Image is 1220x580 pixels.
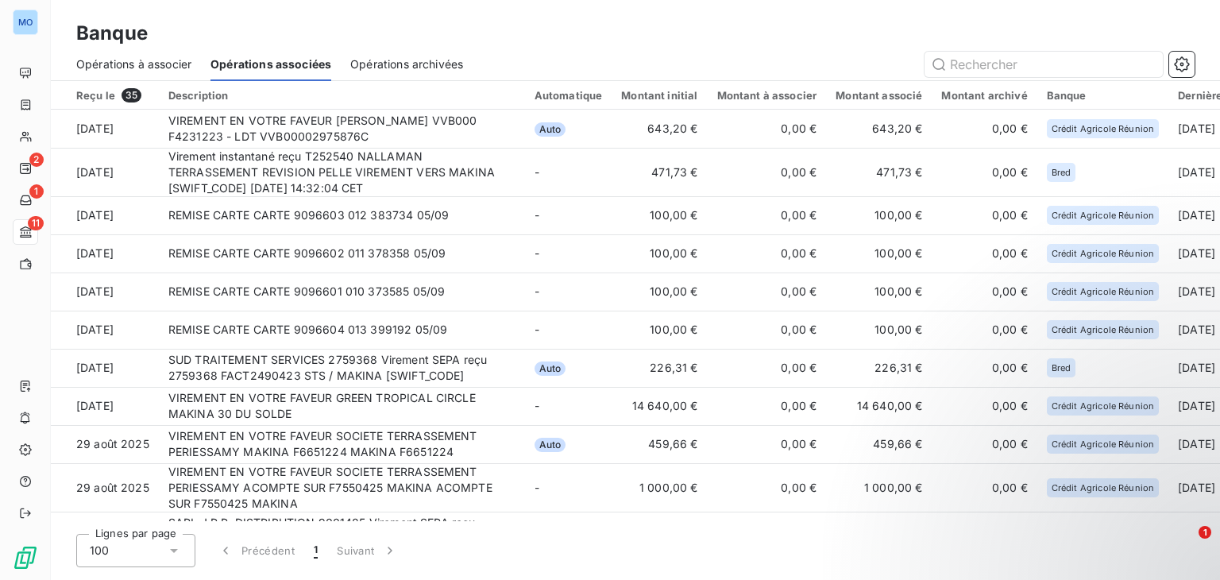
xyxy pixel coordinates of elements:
span: Opérations associées [210,56,331,72]
td: 0,00 € [932,234,1037,273]
td: 459,66 € [826,425,932,463]
td: REMISE CARTE CARTE 9096604 013 399192 05/09 [159,311,525,349]
div: Banque [1047,89,1159,102]
td: 643,20 € [612,110,707,148]
td: 226,31 € [826,349,932,387]
iframe: Intercom live chat [1166,526,1204,564]
td: [DATE] [51,273,159,311]
td: VIREMENT EN VOTRE FAVEUR SOCIETE TERRASSEMENT PERIESSAMY ACOMPTE SUR F7550425 MAKINA ACOMPTE SUR ... [159,463,525,512]
td: 0,00 € [708,148,827,196]
td: 0,00 € [708,311,827,349]
td: 100,00 € [612,311,707,349]
td: 29 août 2025 [51,463,159,512]
div: Automatique [535,89,603,102]
td: REMISE CARTE CARTE 9096603 012 383734 05/09 [159,196,525,234]
td: 0,00 € [932,273,1037,311]
span: 35 [122,88,141,102]
td: 100,00 € [826,196,932,234]
td: - [525,463,612,512]
td: - [525,512,612,550]
td: [DATE] [51,110,159,148]
td: [DATE] [51,349,159,387]
span: Crédit Agricole Réunion [1052,211,1154,220]
td: 0,00 € [932,148,1037,196]
input: Rechercher [925,52,1163,77]
td: 29 août 2025 [51,425,159,463]
span: 1 [29,184,44,199]
td: [DATE] [51,148,159,196]
td: 14 640,00 € [826,387,932,425]
img: Logo LeanPay [13,545,38,570]
td: 471,73 € [826,148,932,196]
span: Auto [535,122,566,137]
span: Crédit Agricole Réunion [1052,325,1154,334]
td: 643,20 € [826,110,932,148]
td: 0,00 € [708,110,827,148]
span: Opérations à associer [76,56,191,72]
td: 0,00 € [932,425,1037,463]
td: 459,66 € [612,425,707,463]
td: - [525,196,612,234]
td: 0,00 € [932,110,1037,148]
div: Montant archivé [941,89,1027,102]
div: Montant initial [621,89,697,102]
td: 701,00 € [826,512,932,550]
td: 1 000,00 € [826,463,932,512]
span: 1 [314,543,318,559]
td: 0,00 € [708,425,827,463]
td: 100,00 € [612,196,707,234]
span: Bred [1052,363,1071,373]
td: - [525,148,612,196]
td: 0,00 € [708,273,827,311]
span: Crédit Agricole Réunion [1052,249,1154,258]
span: Crédit Agricole Réunion [1052,287,1154,296]
span: Opérations archivées [350,56,463,72]
td: - [525,311,612,349]
td: 100,00 € [826,311,932,349]
td: 226,31 € [612,349,707,387]
td: REMISE CARTE CARTE 9096602 011 378358 05/09 [159,234,525,273]
div: Description [168,89,515,102]
td: VIREMENT EN VOTRE FAVEUR SOCIETE TERRASSEMENT PERIESSAMY MAKINA F6651224 MAKINA F6651224 [159,425,525,463]
td: [DATE] [51,234,159,273]
button: Suivant [327,534,407,567]
td: SARL J.P.P. DISTRIBUTION 9001485 Virement SEPA reçu 9001485 [SWIFT_CODE] [159,512,525,550]
button: 1 [304,534,327,567]
td: 26 août 2025 [51,512,159,550]
td: SUD TRAITEMENT SERVICES 2759368 Virement SEPA reçu 2759368 FACT2490423 STS / MAKINA [SWIFT_CODE] [159,349,525,387]
iframe: Intercom notifications message [902,426,1220,537]
td: 0,00 € [708,512,827,550]
td: REMISE CARTE CARTE 9096601 010 373585 05/09 [159,273,525,311]
button: Précédent [208,534,304,567]
div: Montant à associer [717,89,817,102]
td: 14 640,00 € [612,387,707,425]
td: 0,00 € [932,311,1037,349]
td: [DATE] [51,196,159,234]
td: 0,00 € [708,387,827,425]
td: [DATE] [51,387,159,425]
td: 0,00 € [932,196,1037,234]
td: - [525,273,612,311]
td: 100,00 € [826,234,932,273]
td: 100,00 € [612,234,707,273]
td: 1 000,00 € [612,463,707,512]
td: 0,00 € [708,234,827,273]
span: 1 [1199,526,1211,539]
td: 0,00 € [708,463,827,512]
td: VIREMENT EN VOTRE FAVEUR GREEN TROPICAL CIRCLE MAKINA 30 DU SOLDE [159,387,525,425]
span: Crédit Agricole Réunion [1052,401,1154,411]
td: 0,00 € [708,196,827,234]
h3: Banque [76,19,148,48]
td: - [525,387,612,425]
td: VIREMENT EN VOTRE FAVEUR [PERSON_NAME] VVB000 F4231223 - LDT VVB00002975876C [159,110,525,148]
div: MO [13,10,38,35]
span: 11 [28,216,44,230]
span: 100 [90,543,109,559]
td: 0,00 € [932,387,1037,425]
span: Crédit Agricole Réunion [1052,124,1154,133]
span: Auto [535,438,566,452]
span: Auto [535,362,566,376]
div: Reçu le [76,88,149,102]
td: [DATE] [51,311,159,349]
div: Montant associé [836,89,922,102]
